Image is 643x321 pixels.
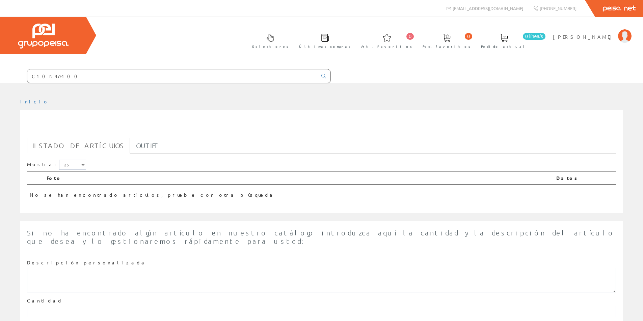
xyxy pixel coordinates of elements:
[20,98,49,104] a: Inicio
[465,33,472,40] span: 0
[540,5,577,11] span: [PHONE_NUMBER]
[245,28,292,53] a: Selectores
[481,43,527,50] span: Pedido actual
[27,185,554,201] td: No se han encontrado artículos, pruebe con otra búsqueda
[423,43,471,50] span: Ped. favoritos
[554,172,616,185] th: Datos
[27,297,63,304] label: Cantidad
[59,160,86,170] select: Mostrar
[131,138,164,154] a: Outlet
[18,24,69,49] img: Grupo Peisa
[44,172,554,185] th: Foto
[553,33,615,40] span: [PERSON_NAME]
[252,43,289,50] span: Selectores
[27,121,616,134] h1: C10N47E100
[523,33,545,40] span: 0 línea/s
[361,43,412,50] span: Art. favoritos
[453,5,523,11] span: [EMAIL_ADDRESS][DOMAIN_NAME]
[27,138,130,154] a: Listado de artículos
[299,43,351,50] span: Últimas compras
[27,69,317,83] input: Buscar ...
[406,33,414,40] span: 0
[27,259,147,266] label: Descripción personalizada
[553,28,632,34] a: [PERSON_NAME]
[27,229,615,245] span: Si no ha encontrado algún artículo en nuestro catálogo introduzca aquí la cantidad y la descripci...
[27,160,86,170] label: Mostrar
[292,28,354,53] a: Últimas compras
